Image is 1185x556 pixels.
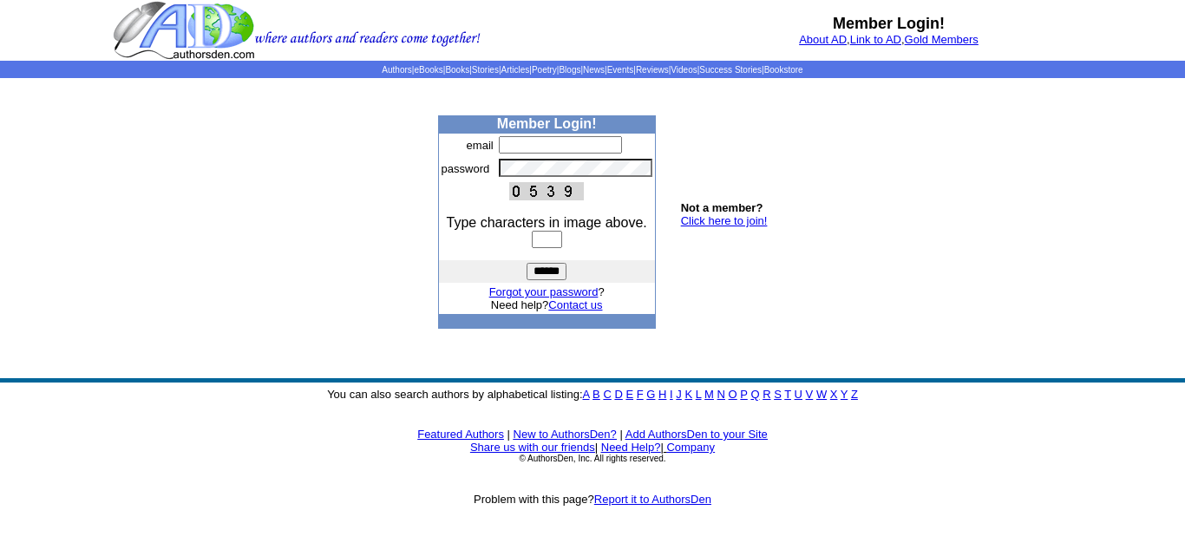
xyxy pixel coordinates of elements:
[676,388,682,401] a: J
[774,388,782,401] a: S
[729,388,737,401] a: O
[750,388,759,401] a: Q
[684,388,692,401] a: K
[489,285,599,298] a: Forgot your password
[514,428,617,441] a: New to AuthorsDen?
[445,65,469,75] a: Books
[625,428,768,441] a: Add AuthorsDen to your Site
[699,65,762,75] a: Success Stories
[660,441,715,454] font: |
[442,162,490,175] font: password
[601,441,661,454] a: Need Help?
[799,33,979,46] font: , ,
[614,388,622,401] a: D
[559,65,580,75] a: Blogs
[646,388,655,401] a: G
[594,493,711,506] a: Report it to AuthorsDen
[497,116,597,131] b: Member Login!
[764,65,803,75] a: Bookstore
[841,388,848,401] a: Y
[592,388,600,401] a: B
[327,388,858,401] font: You can also search authors by alphabetical listing:
[763,388,770,401] a: R
[806,388,814,401] a: V
[507,428,510,441] font: |
[816,388,827,401] a: W
[474,493,711,506] font: Problem with this page?
[382,65,802,75] span: | | | | | | | | | | | |
[472,65,499,75] a: Stories
[636,65,669,75] a: Reviews
[548,298,602,311] a: Contact us
[717,388,725,401] a: N
[740,388,747,401] a: P
[625,388,633,401] a: E
[532,65,557,75] a: Poetry
[850,33,901,46] a: Link to AD
[830,388,838,401] a: X
[595,441,598,454] font: |
[637,388,644,401] a: F
[447,215,647,230] font: Type characters in image above.
[470,441,595,454] a: Share us with our friends
[417,428,504,441] a: Featured Authors
[583,65,605,75] a: News
[681,201,763,214] b: Not a member?
[696,388,702,401] a: L
[519,454,665,463] font: © AuthorsDen, Inc. All rights reserved.
[784,388,791,401] a: T
[670,388,673,401] a: I
[501,65,530,75] a: Articles
[671,65,697,75] a: Videos
[833,15,945,32] b: Member Login!
[489,285,605,298] font: ?
[382,65,411,75] a: Authors
[583,388,590,401] a: A
[799,33,847,46] a: About AD
[905,33,979,46] a: Gold Members
[851,388,858,401] a: Z
[603,388,611,401] a: C
[607,65,634,75] a: Events
[619,428,622,441] font: |
[658,388,666,401] a: H
[666,441,715,454] a: Company
[681,214,768,227] a: Click here to join!
[509,182,584,200] img: This Is CAPTCHA Image
[414,65,442,75] a: eBooks
[467,139,494,152] font: email
[491,298,603,311] font: Need help?
[704,388,714,401] a: M
[795,388,802,401] a: U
